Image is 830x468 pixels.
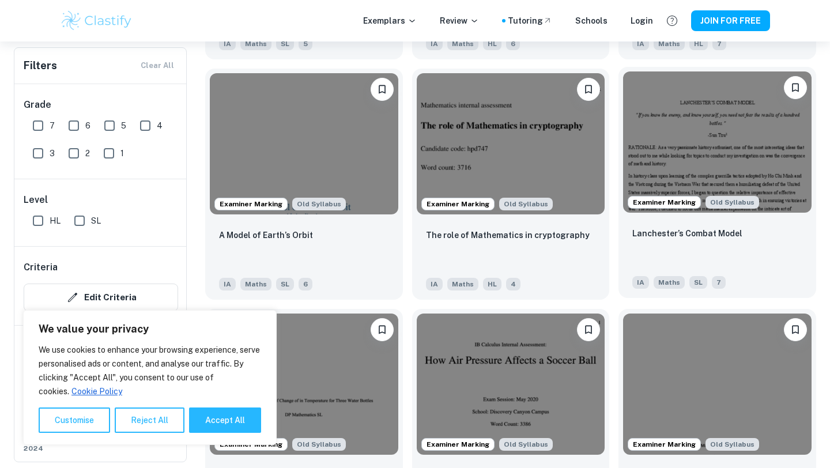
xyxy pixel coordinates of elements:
[292,438,346,451] span: Old Syllabus
[499,198,553,210] span: Old Syllabus
[705,196,759,209] span: Old Syllabus
[705,438,759,451] div: Although this IA is written for the old math syllabus (last exam in November 2020), the current I...
[24,284,178,311] button: Edit Criteria
[662,11,682,31] button: Help and Feedback
[219,229,313,241] p: A Model of Earth’s Orbit
[499,438,553,451] div: Although this IA is written for the old math syllabus (last exam in November 2020), the current I...
[577,318,600,341] button: Please log in to bookmark exemplars
[240,278,271,290] span: Maths
[39,322,261,336] p: We value your privacy
[632,276,649,289] span: IA
[120,147,124,160] span: 1
[299,278,312,290] span: 6
[628,197,700,207] span: Examiner Marking
[276,37,294,50] span: SL
[276,278,294,290] span: SL
[654,276,685,289] span: Maths
[712,37,726,50] span: 7
[712,276,726,289] span: 7
[121,119,126,132] span: 5
[705,196,759,209] div: Although this IA is written for the old math syllabus (last exam in November 2020), the current I...
[784,76,807,99] button: Please log in to bookmark exemplars
[417,314,605,455] img: Maths IA example thumbnail: How Air Pressure Affects a Soccer Ball
[85,119,90,132] span: 6
[426,37,443,50] span: IA
[292,438,346,451] div: Although this IA is written for the old math syllabus (last exam in November 2020), the current I...
[50,214,61,227] span: HL
[157,119,163,132] span: 4
[632,37,649,50] span: IA
[292,198,346,210] div: Although this IA is written for the old math syllabus (last exam in November 2020), the current I...
[299,37,312,50] span: 5
[689,37,708,50] span: HL
[39,407,110,433] button: Customise
[24,261,58,274] h6: Criteria
[628,439,700,450] span: Examiner Marking
[50,119,55,132] span: 7
[292,198,346,210] span: Old Syllabus
[575,14,608,27] a: Schools
[784,318,807,341] button: Please log in to bookmark exemplars
[24,58,57,74] h6: Filters
[219,278,236,290] span: IA
[499,438,553,451] span: Old Syllabus
[417,73,605,214] img: Maths IA example thumbnail: The role of Mathematics in cryptography
[483,278,501,290] span: HL
[499,198,553,210] div: Although this IA is written for the old math syllabus (last exam in November 2020), the current I...
[371,318,394,341] button: Please log in to bookmark exemplars
[689,276,707,289] span: SL
[219,37,236,50] span: IA
[483,37,501,50] span: HL
[210,314,398,455] img: Maths IA example thumbnail: Comparing the Rates of Change of in Temp
[447,278,478,290] span: Maths
[577,78,600,101] button: Please log in to bookmark exemplars
[691,10,770,31] button: JOIN FOR FREE
[618,69,816,300] a: Examiner MarkingAlthough this IA is written for the old math syllabus (last exam in November 2020...
[426,229,590,241] p: The role of Mathematics in cryptography
[85,147,90,160] span: 2
[189,407,261,433] button: Accept All
[371,78,394,101] button: Please log in to bookmark exemplars
[631,14,653,27] a: Login
[363,14,417,27] p: Exemplars
[623,71,812,213] img: Maths IA example thumbnail: Lanchester’s Combat Model
[506,278,520,290] span: 4
[705,438,759,451] span: Old Syllabus
[240,37,271,50] span: Maths
[422,199,494,209] span: Examiner Marking
[115,407,184,433] button: Reject All
[210,73,398,214] img: Maths IA example thumbnail: A Model of Earth’s Orbit
[508,14,552,27] a: Tutoring
[39,343,261,398] p: We use cookies to enhance your browsing experience, serve personalised ads or content, and analys...
[422,439,494,450] span: Examiner Marking
[623,314,812,455] img: Maths IA example thumbnail: How can math demonstrate how people can
[506,37,520,50] span: 6
[426,278,443,290] span: IA
[24,443,178,454] span: 2024
[24,98,178,112] h6: Grade
[412,69,610,300] a: Examiner MarkingAlthough this IA is written for the old math syllabus (last exam in November 2020...
[24,193,178,207] h6: Level
[215,199,287,209] span: Examiner Marking
[447,37,478,50] span: Maths
[632,227,742,240] p: Lanchester’s Combat Model
[91,214,101,227] span: SL
[50,147,55,160] span: 3
[23,310,277,445] div: We value your privacy
[60,9,133,32] img: Clastify logo
[205,69,403,300] a: Examiner MarkingAlthough this IA is written for the old math syllabus (last exam in November 2020...
[71,386,123,397] a: Cookie Policy
[654,37,685,50] span: Maths
[440,14,479,27] p: Review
